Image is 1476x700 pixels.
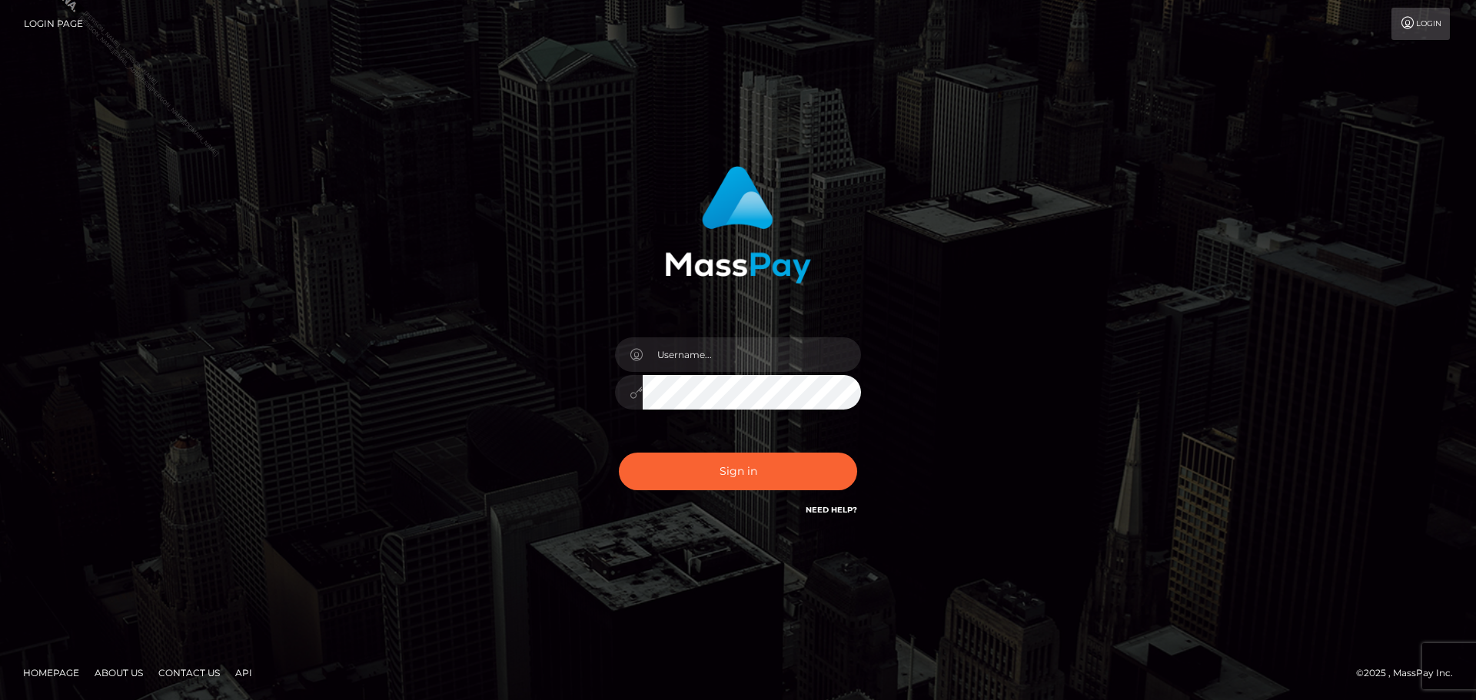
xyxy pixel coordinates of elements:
[1356,665,1464,682] div: © 2025 , MassPay Inc.
[229,661,258,685] a: API
[1391,8,1450,40] a: Login
[152,661,226,685] a: Contact Us
[806,505,857,515] a: Need Help?
[24,8,83,40] a: Login Page
[17,661,85,685] a: Homepage
[665,166,811,284] img: MassPay Login
[619,453,857,490] button: Sign in
[88,661,149,685] a: About Us
[643,337,861,372] input: Username...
